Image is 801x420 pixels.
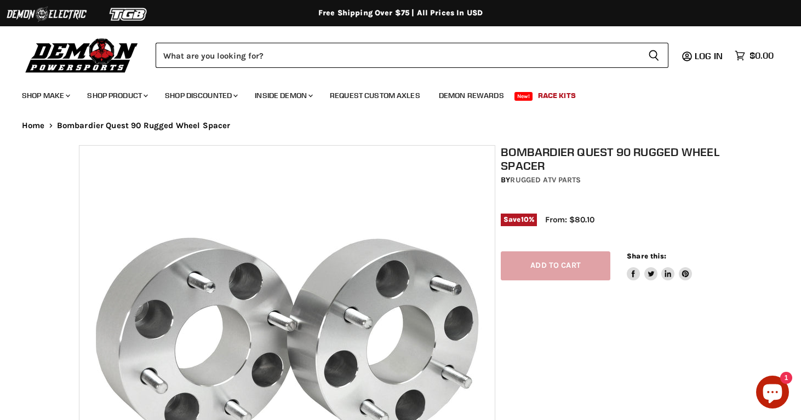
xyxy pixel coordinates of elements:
img: TGB Logo 2 [88,4,170,25]
aside: Share this: [627,251,692,280]
a: Race Kits [530,84,584,107]
span: Share this: [627,252,666,260]
span: Bombardier Quest 90 Rugged Wheel Spacer [57,121,231,130]
a: Inside Demon [247,84,319,107]
img: Demon Electric Logo 2 [5,4,88,25]
a: Demon Rewards [431,84,512,107]
h1: Bombardier Quest 90 Rugged Wheel Spacer [501,145,728,172]
input: Search [156,43,639,68]
a: Request Custom Axles [322,84,428,107]
ul: Main menu [14,80,771,107]
span: Log in [695,50,723,61]
img: Demon Powersports [22,36,142,74]
a: Shop Product [79,84,155,107]
a: Log in [690,51,729,61]
a: Home [22,121,45,130]
a: Rugged ATV Parts [510,175,581,185]
span: 10 [521,215,529,223]
button: Search [639,43,668,68]
span: New! [514,92,533,101]
a: Shop Make [14,84,77,107]
span: From: $80.10 [545,215,594,225]
a: Shop Discounted [157,84,244,107]
form: Product [156,43,668,68]
span: Save % [501,214,537,226]
inbox-online-store-chat: Shopify online store chat [753,376,792,411]
div: by [501,174,728,186]
span: $0.00 [749,50,774,61]
a: $0.00 [729,48,779,64]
